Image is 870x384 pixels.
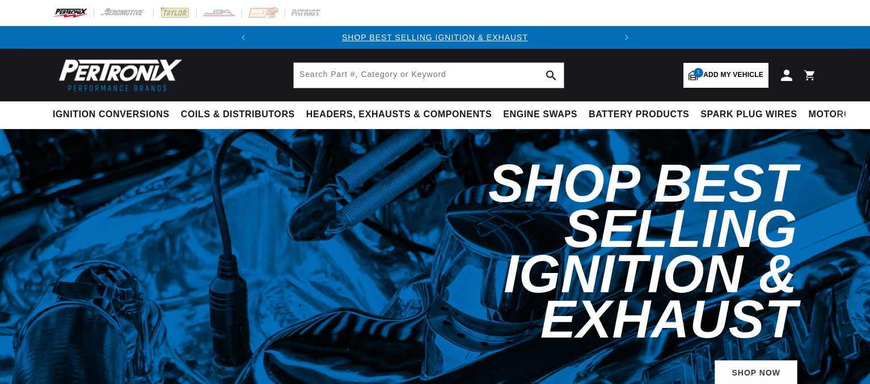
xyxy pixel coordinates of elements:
summary: Coils & Distributors [175,101,301,128]
h2: Shop Best Selling Ignition & Exhaust [312,161,797,342]
img: Pertronix [53,56,183,95]
span: Spark Plug Wires [700,109,797,121]
a: SHOP BEST SELLING IGNITION & EXHAUST [342,33,528,42]
span: Add my vehicle [703,70,763,80]
div: Announcement [255,31,615,44]
summary: Ignition Conversions [53,101,175,128]
div: 1 of 2 [255,31,615,44]
span: Headers, Exhausts & Components [306,109,492,121]
span: Coils & Distributors [181,109,295,121]
span: 1 [694,68,703,78]
span: Engine Swaps [503,109,577,121]
summary: Headers, Exhausts & Components [301,101,497,128]
a: 1Add my vehicle [683,63,768,88]
button: search button [539,63,564,88]
slideshow-component: Translation missing: en.sections.announcements.announcement_bar [24,26,846,49]
button: Translation missing: en.sections.announcements.next_announcement [615,26,638,49]
input: Search Part #, Category or Keyword [294,63,564,88]
span: Ignition Conversions [53,109,170,121]
span: Battery Products [589,109,689,121]
summary: Spark Plug Wires [695,101,803,128]
button: Translation missing: en.sections.announcements.previous_announcement [232,26,255,49]
summary: Engine Swaps [497,101,583,128]
summary: Battery Products [583,101,695,128]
